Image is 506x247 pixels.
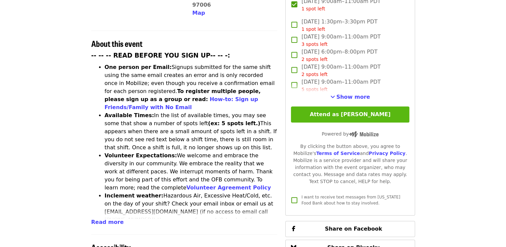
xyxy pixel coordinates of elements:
[105,112,154,118] strong: Available Times:
[336,94,370,100] span: Show more
[105,64,172,70] strong: One person per Email:
[192,9,205,17] button: Map
[316,151,360,156] a: Terms of Service
[322,131,379,137] span: Powered by
[105,152,177,159] strong: Volunteer Expectations:
[301,63,381,78] span: [DATE] 9:00am–11:00am PDT
[91,218,124,226] button: Read more
[301,195,400,205] span: I want to receive text messages from [US_STATE] Food Bank about how to stay involved.
[369,151,405,156] a: Privacy Policy
[301,42,327,47] span: 3 spots left
[105,152,278,192] li: We welcome and embrace the diversity in our community. We embrace the reality that we work at dif...
[291,106,409,122] button: Attend as [PERSON_NAME]
[301,87,327,92] span: 5 spots left
[301,48,377,63] span: [DATE] 6:00pm–8:00pm PDT
[301,6,325,11] span: 1 spot left
[186,184,271,191] a: Volunteer Agreement Policy
[301,18,377,33] span: [DATE] 1:30pm–3:30pm PDT
[301,72,327,77] span: 2 spots left
[208,120,260,127] strong: (ex: 5 spots left.)
[192,10,205,16] span: Map
[105,111,278,152] li: In the list of available times, you may see some that show a number of spots left This appears wh...
[105,192,164,199] strong: Inclement weather:
[105,63,278,111] li: Signups submitted for the same shift using the same email creates an error and is only recorded o...
[301,78,381,93] span: [DATE] 9:00am–11:00am PDT
[349,131,379,137] img: Powered by Mobilize
[105,88,261,102] strong: To register multiple people, please sign up as a group or read:
[285,221,415,237] button: Share on Facebook
[301,57,327,62] span: 2 spots left
[105,192,278,232] li: Hazardous Air, Excessive Heat/Cold, etc. on the day of your shift? Check your email inbox or emai...
[325,226,382,232] span: Share on Facebook
[91,219,124,225] span: Read more
[301,26,325,32] span: 1 spot left
[105,96,258,110] a: How-to: Sign up Friends/Family with No Email
[91,52,230,59] strong: -- -- -- READ BEFORE YOU SIGN UP-- -- -:
[91,37,142,49] span: About this event
[301,33,381,48] span: [DATE] 9:00am–11:00am PDT
[291,143,409,185] div: By clicking the button above, you agree to Mobilize's and . Mobilize is a service provider and wi...
[330,93,370,101] button: See more timeslots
